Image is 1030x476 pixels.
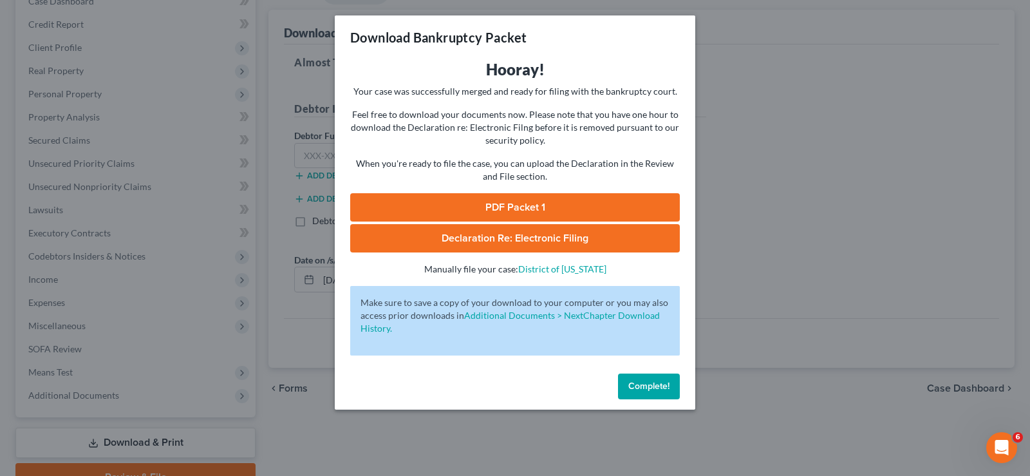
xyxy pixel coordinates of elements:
span: 6 [1013,432,1023,443]
a: Additional Documents > NextChapter Download History. [360,310,660,334]
a: Declaration Re: Electronic Filing [350,224,680,252]
p: Feel free to download your documents now. Please note that you have one hour to download the Decl... [350,108,680,147]
a: PDF Packet 1 [350,193,680,222]
h3: Hooray! [350,59,680,80]
span: Declaration Re: Electronic Filing [442,232,588,245]
p: Manually file your case: [350,263,680,276]
p: Your case was successfully merged and ready for filing with the bankruptcy court. [350,85,680,98]
h3: Download Bankruptcy Packet [350,28,527,46]
span: Complete! [628,381,669,392]
p: Make sure to save a copy of your download to your computer or you may also access prior downloads in [360,296,669,335]
a: District of [US_STATE] [518,263,606,274]
iframe: Intercom live chat [986,432,1017,463]
p: When you're ready to file the case, you can upload the Declaration in the Review and File section. [350,157,680,183]
button: Complete! [618,374,680,399]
